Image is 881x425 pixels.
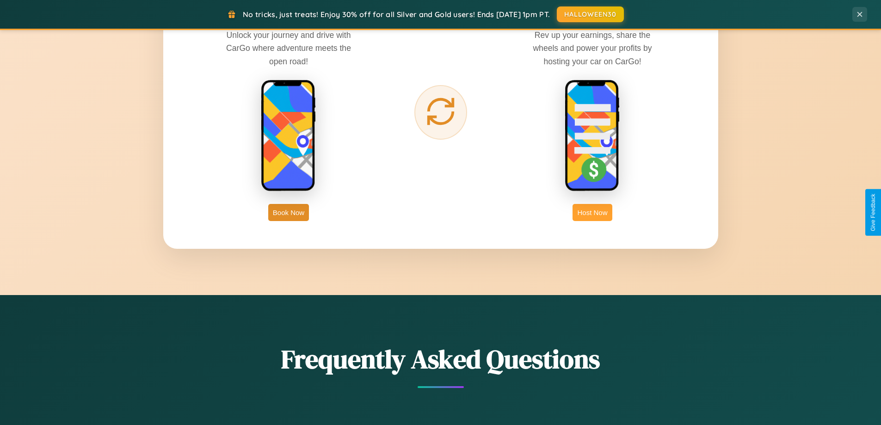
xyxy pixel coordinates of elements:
[870,194,876,231] div: Give Feedback
[243,10,550,19] span: No tricks, just treats! Enjoy 30% off for all Silver and Gold users! Ends [DATE] 1pm PT.
[573,204,612,221] button: Host Now
[557,6,624,22] button: HALLOWEEN30
[219,29,358,68] p: Unlock your journey and drive with CarGo where adventure meets the open road!
[163,341,718,377] h2: Frequently Asked Questions
[523,29,662,68] p: Rev up your earnings, share the wheels and power your profits by hosting your car on CarGo!
[268,204,309,221] button: Book Now
[565,80,620,192] img: host phone
[261,80,316,192] img: rent phone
